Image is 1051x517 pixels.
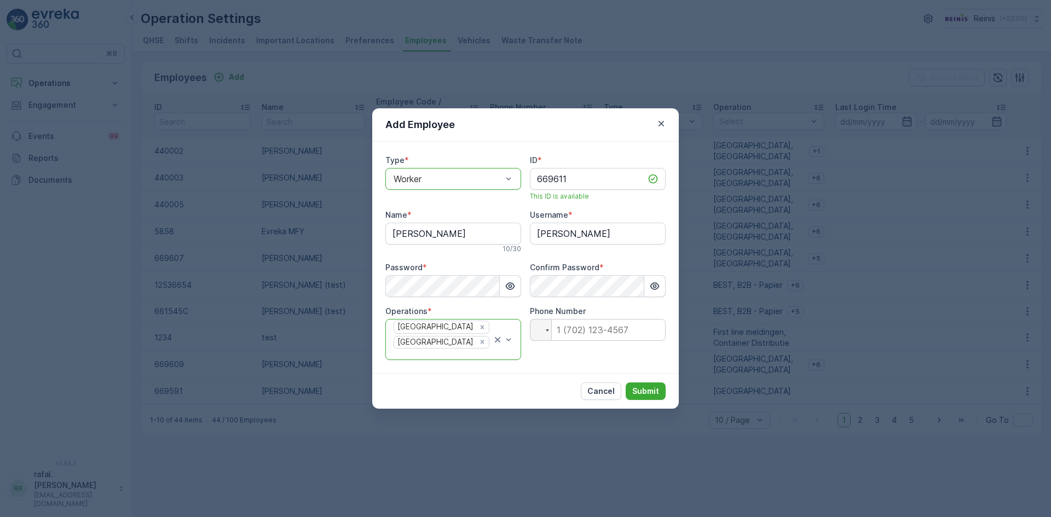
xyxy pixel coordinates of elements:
[626,382,666,400] button: Submit
[476,322,488,332] div: Remove Prullenbakken
[581,382,621,400] button: Cancel
[530,155,538,165] label: ID
[385,117,455,132] p: Add Employee
[394,321,475,333] div: [GEOGRAPHIC_DATA]
[385,306,428,316] label: Operations
[394,336,475,348] div: [GEOGRAPHIC_DATA]
[385,210,407,219] label: Name
[385,155,405,165] label: Type
[530,306,586,316] label: Phone Number
[503,245,521,253] p: 10 / 30
[587,386,615,397] p: Cancel
[385,263,423,272] label: Password
[530,263,599,272] label: Confirm Password
[530,192,589,201] span: This ID is available
[530,319,666,341] input: 1 (702) 123-4567
[476,337,488,347] div: Remove Huis aan Huis
[632,386,659,397] p: Submit
[530,210,568,219] label: Username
